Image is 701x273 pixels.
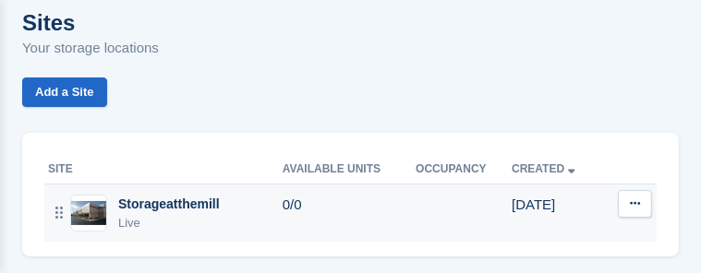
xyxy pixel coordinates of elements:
div: Live [118,214,220,232]
div: Storageatthemill [118,195,220,214]
a: Created [512,162,579,175]
td: 0/0 [283,184,416,242]
td: [DATE] [512,184,603,242]
th: Site [44,155,283,184]
a: Add a Site [22,77,107,108]
th: Occupancy [416,155,512,184]
th: Available Units [283,155,416,184]
p: Your storage locations [22,38,159,59]
h1: Sites [22,10,159,35]
img: Image of Storageatthemill site [71,201,106,225]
